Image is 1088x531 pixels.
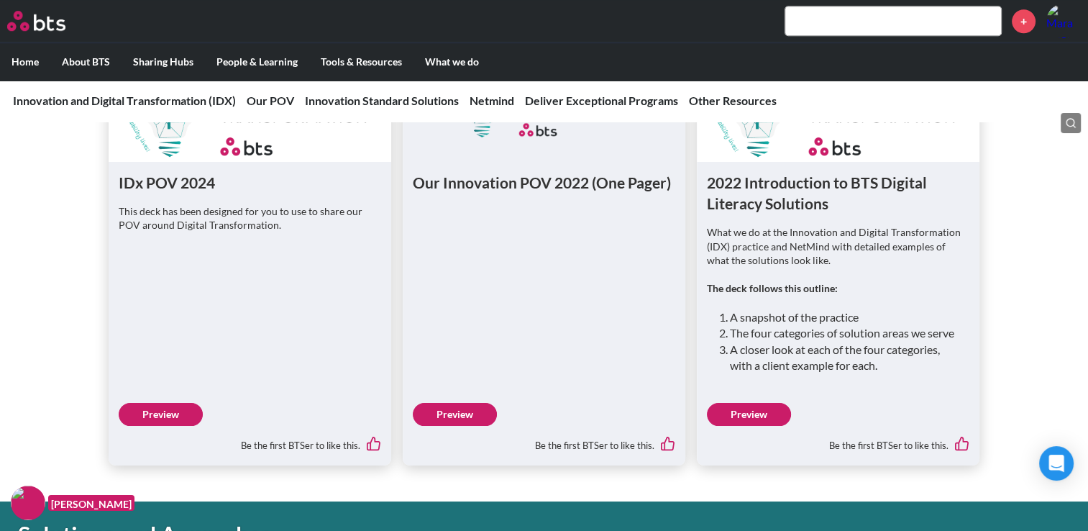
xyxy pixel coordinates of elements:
p: What we do at the Innovation and Digital Transformation (IDX) practice and NetMind with detailed ... [707,225,969,268]
li: The four categories of solution areas we serve [730,325,958,341]
a: Preview [707,403,791,426]
a: Netmind [470,94,514,107]
label: About BTS [50,43,122,81]
a: Go home [7,11,92,31]
li: A snapshot of the practice [730,309,958,325]
label: What we do [413,43,490,81]
h1: Our Innovation POV 2022 (One Pager) [413,172,675,193]
a: Other Resources [689,94,777,107]
a: Innovation Standard Solutions [305,94,459,107]
figcaption: [PERSON_NAME] [48,495,134,512]
img: Mara Georgopoulou [1046,4,1081,38]
a: Deliver Exceptional Programs [525,94,678,107]
div: Open Intercom Messenger [1039,446,1074,481]
a: Preview [119,403,203,426]
img: BTS Logo [7,11,65,31]
a: Preview [413,403,497,426]
label: Tools & Resources [309,43,413,81]
h1: 2022 Introduction to BTS Digital Literacy Solutions [707,172,969,214]
h1: IDx POV 2024 [119,172,381,193]
p: This deck has been designed for you to use to share our POV around Digital Transformation. [119,204,381,232]
a: Innovation and Digital Transformation (IDX) [13,94,236,107]
img: F [11,486,45,520]
strong: The deck follows this outline: [707,282,838,294]
div: Be the first BTSer to like this. [413,426,675,456]
label: People & Learning [205,43,309,81]
label: Sharing Hubs [122,43,205,81]
a: + [1012,9,1036,33]
li: A closer look at each of the four categories, with a client example for each. [730,342,958,374]
a: Our POV [247,94,294,107]
div: Be the first BTSer to like this. [119,426,381,456]
div: Be the first BTSer to like this. [707,426,969,456]
a: Profile [1046,4,1081,38]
